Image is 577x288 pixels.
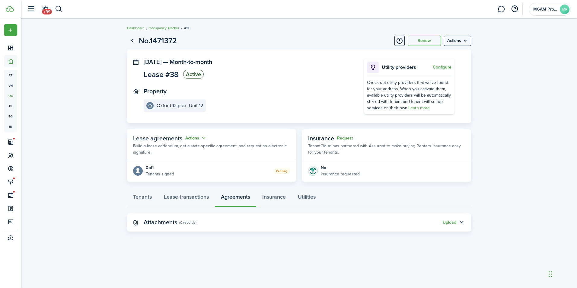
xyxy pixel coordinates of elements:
a: Insurance [256,189,292,207]
span: [DATE] [144,57,161,66]
div: 0 of 1 [146,165,174,171]
img: Insurance protection [308,166,318,176]
panel-main-title: Attachments [144,219,177,226]
span: Lease #38 [144,71,179,78]
a: Go back [127,36,137,46]
span: Month-to-month [170,57,212,66]
a: Lease transactions [158,189,215,207]
p: Utility providers [382,64,431,71]
avatar-text: MP [560,5,569,14]
span: Lease agreements [133,134,182,143]
e-details-info-title: Oxford 12 plex, Unit 12 [157,103,203,108]
a: Utilities [292,189,322,207]
a: oc [4,91,17,101]
button: Timeline [394,36,405,46]
button: Request [337,136,353,141]
status: Pending [274,168,290,174]
a: kl [4,101,17,111]
button: Search [55,4,62,14]
button: Open sidebar [25,3,37,15]
span: — [163,57,168,66]
menu-btn: Actions [444,36,471,46]
a: Notifications [39,2,51,17]
button: Open menu [4,24,17,36]
iframe: Chat Widget [547,259,577,288]
a: un [4,80,17,91]
button: Actions [185,135,207,142]
a: Messaging [496,2,507,17]
panel-main-subtitle: (0 records) [179,220,196,225]
button: Renew [408,36,441,46]
panel-main-title: Property [144,88,167,95]
button: Open resource center [509,4,520,14]
button: Configure [433,65,451,70]
button: Upload [443,220,456,225]
a: Learn more [408,105,430,111]
a: Dashboard [127,25,145,31]
div: No [321,165,360,171]
a: eq [4,111,17,121]
p: Tenants signed [146,171,174,177]
h1: No.1471372 [139,35,177,46]
button: Open menu [185,135,207,142]
p: TenantCloud has partnered with Assurant to make buying Renters Insurance easy for your tenants. [308,143,465,155]
div: Drag [549,265,552,283]
span: Insurance [308,134,334,143]
p: Build a lease addendum, get a state-specific agreement, and request an electronic signature. [133,143,290,155]
a: in [4,121,17,132]
a: pt [4,70,17,80]
div: Check out utility providers that we've found for your address. When you activate them, available ... [367,79,451,111]
span: #38 [184,25,190,31]
p: Insurance requested [321,171,360,177]
span: MGAM Properties LLC [533,7,557,11]
button: Toggle accordion [456,217,467,228]
img: TenantCloud [6,6,14,12]
button: Open menu [444,36,471,46]
span: +99 [42,9,52,14]
status: Active [183,70,204,79]
a: Tenants [127,189,158,207]
a: Occupancy Tracker [148,25,179,31]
